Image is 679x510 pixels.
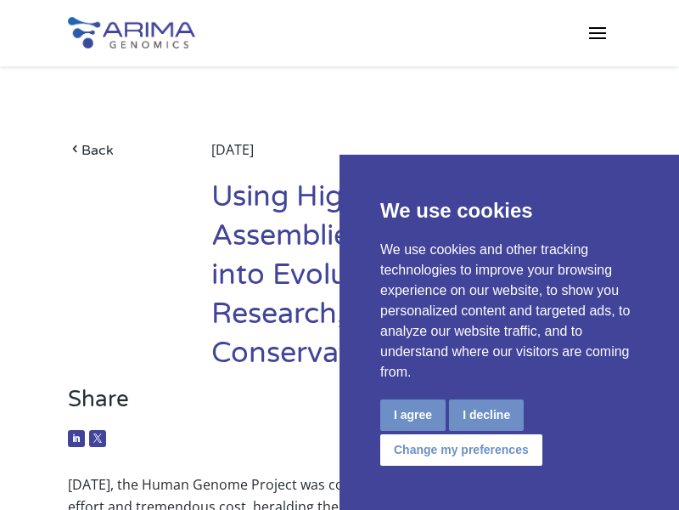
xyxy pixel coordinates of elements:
button: Change my preferences [380,434,542,466]
img: Arima-Genomics-logo [68,17,195,48]
p: We use cookies [380,195,638,226]
p: We use cookies and other tracking technologies to improve your browsing experience on our website... [380,240,638,382]
div: [DATE] [211,139,611,178]
h1: Using High-quality Genome Assemblies to Gain Insight into Evolution, Biomedical Research, and to ... [211,178,611,386]
h3: Share [68,386,611,426]
button: I decline [449,399,524,431]
a: Back [68,139,182,161]
button: I agree [380,399,446,431]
